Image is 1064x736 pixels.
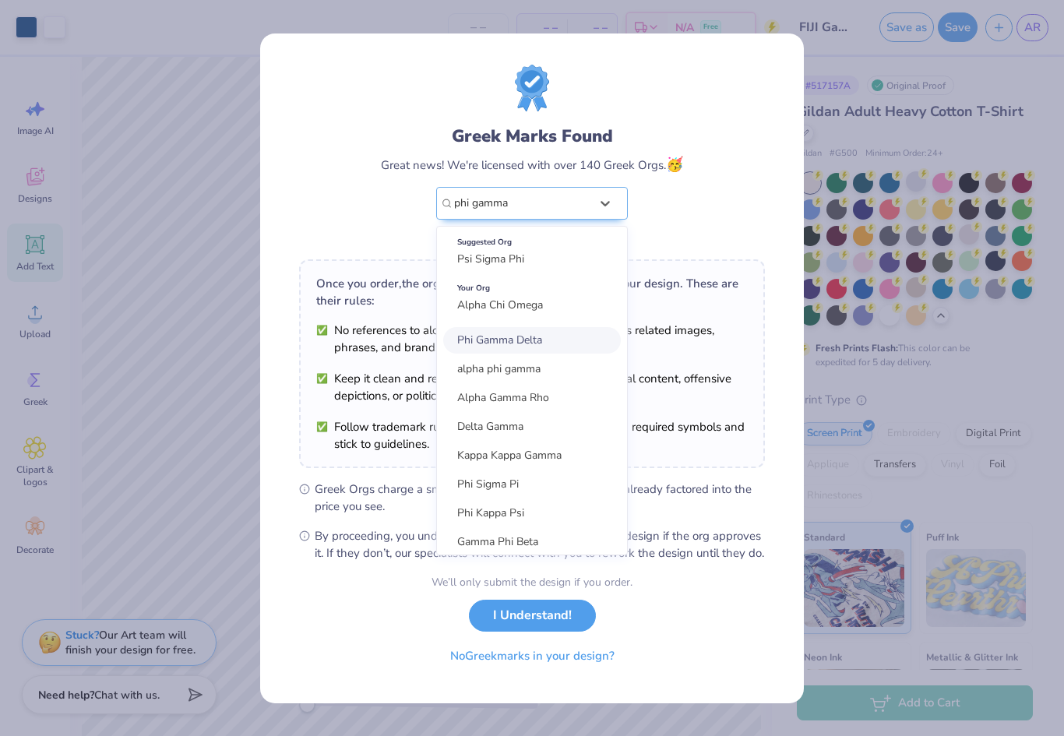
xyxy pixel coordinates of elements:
[457,448,562,463] span: Kappa Kappa Gamma
[315,527,765,562] span: By proceeding, you understand that we can only print your design if the org approves it. If they ...
[515,65,549,111] img: License badge
[457,505,524,520] span: Phi Kappa Psi
[316,275,748,309] div: Once you order, the org will need to review and approve your design. These are their rules:
[666,155,683,174] span: 🥳
[457,298,543,312] span: Alpha Chi Omega
[437,640,628,672] button: NoGreekmarks in your design?
[457,361,541,376] span: alpha phi gamma
[457,252,524,266] span: Psi Sigma Phi
[432,574,632,590] div: We’ll only submit the design if you order.
[316,418,748,453] li: Follow trademark rules. Use trademarks as they are, add required symbols and stick to guidelines.
[457,280,607,297] div: Your Org
[457,534,538,549] span: Gamma Phi Beta
[469,600,596,632] button: I Understand!
[316,370,748,404] li: Keep it clean and respectful. No violence, profanity, sexual content, offensive depictions, or po...
[452,124,613,149] div: Greek Marks Found
[381,154,683,175] div: Great news! We're licensed with over 140 Greek Orgs.
[457,234,607,251] div: Suggested Org
[457,419,523,434] span: Delta Gamma
[457,390,549,405] span: Alpha Gamma Rho
[316,322,748,356] li: No references to alcohol, drugs, or smoking. This includes related images, phrases, and brands re...
[457,477,519,491] span: Phi Sigma Pi
[457,333,542,347] span: Phi Gamma Delta
[315,481,765,515] span: Greek Orgs charge a small fee for using their marks. That’s already factored into the price you see.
